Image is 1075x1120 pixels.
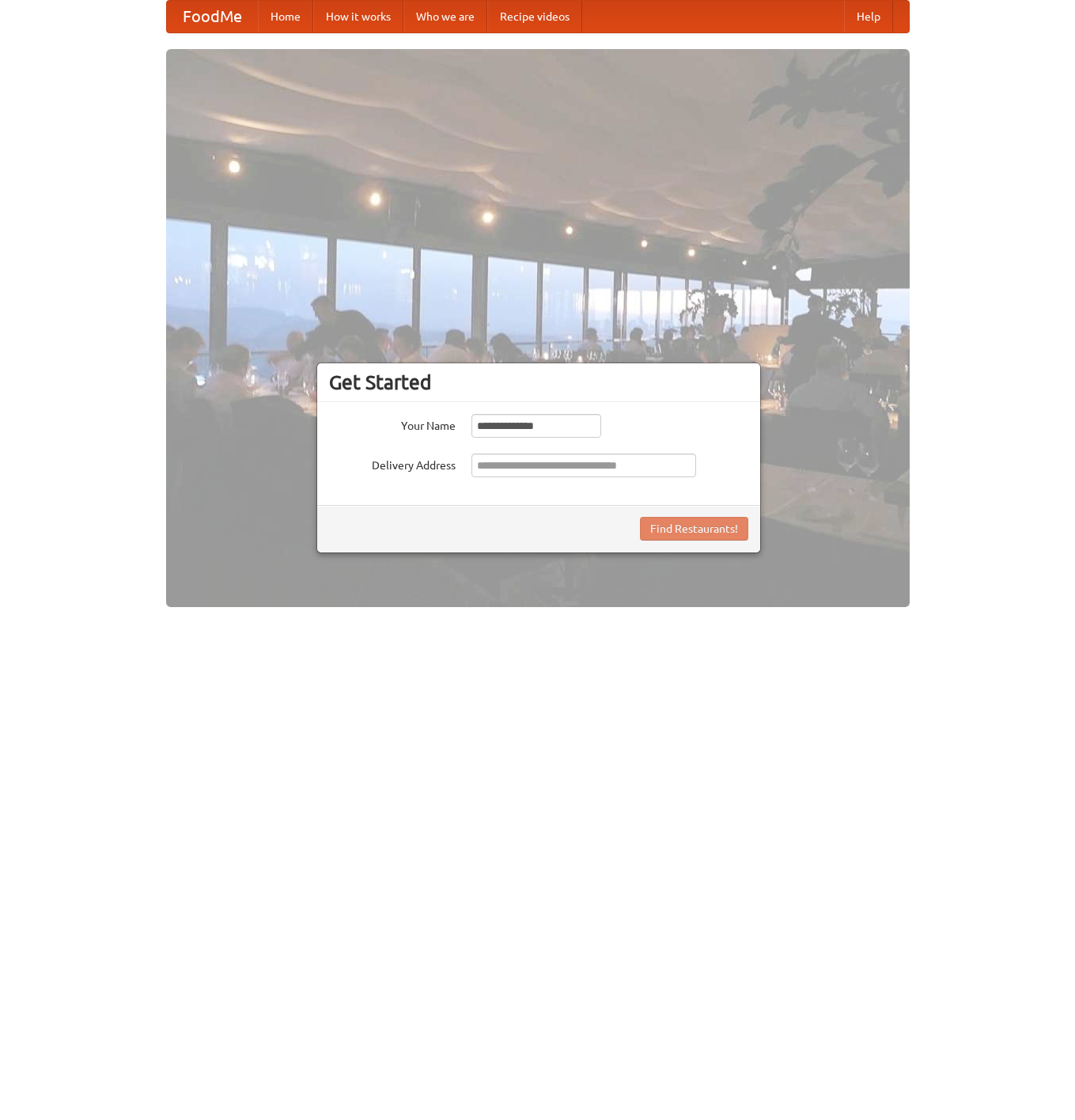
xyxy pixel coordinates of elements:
[258,1,313,32] a: Home
[167,1,258,32] a: FoodMe
[640,517,748,541] button: Find Restaurants!
[313,1,403,32] a: How it works
[403,1,487,32] a: Who we are
[329,370,748,394] h3: Get Started
[487,1,582,32] a: Recipe videos
[329,454,456,473] label: Delivery Address
[844,1,893,32] a: Help
[329,414,456,434] label: Your Name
